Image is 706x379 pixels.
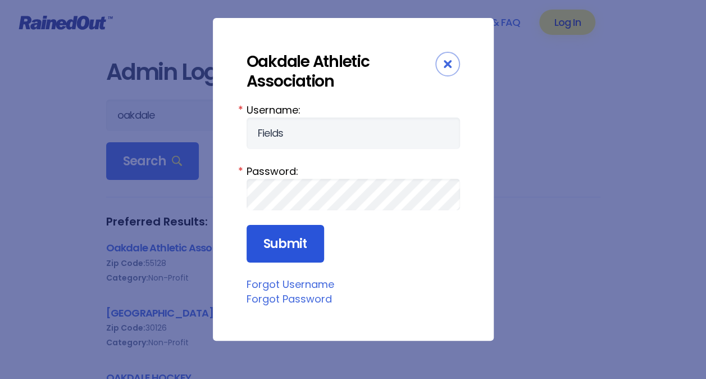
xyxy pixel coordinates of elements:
a: Forgot Username [247,277,334,291]
div: Oakdale Athletic Association [247,52,435,91]
label: Password: [247,164,460,179]
a: Forgot Password [247,292,332,306]
input: Submit [247,225,324,263]
label: Username: [247,102,460,118]
div: Close [435,52,460,76]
